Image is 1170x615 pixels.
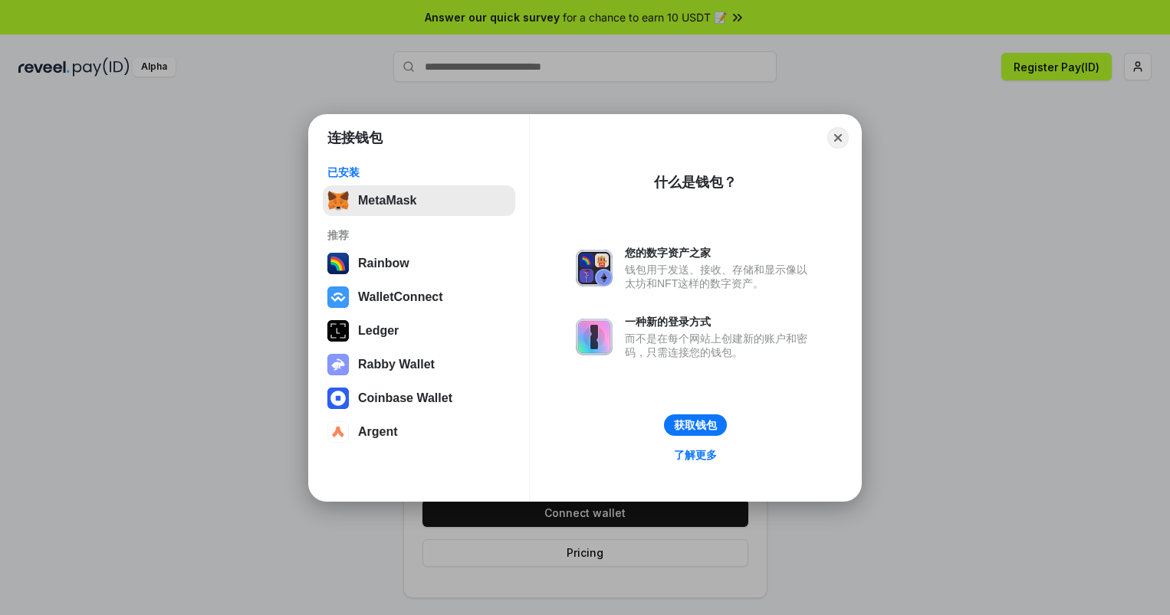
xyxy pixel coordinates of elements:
button: Argent [323,417,515,447]
div: 已安装 [327,165,511,179]
div: 了解更多 [674,448,717,462]
img: svg+xml,%3Csvg%20fill%3D%22none%22%20height%3D%2233%22%20viewBox%3D%220%200%2035%2033%22%20width%... [327,190,349,211]
button: Ledger [323,316,515,346]
img: svg+xml,%3Csvg%20width%3D%2228%22%20height%3D%2228%22%20viewBox%3D%220%200%2028%2028%22%20fill%3D... [327,421,349,443]
img: svg+xml,%3Csvg%20width%3D%2228%22%20height%3D%2228%22%20viewBox%3D%220%200%2028%2028%22%20fill%3D... [327,388,349,409]
div: Argent [358,425,398,439]
div: 而不是在每个网站上创建新的账户和密码，只需连接您的钱包。 [625,332,815,359]
button: Close [827,127,849,149]
a: 了解更多 [665,445,726,465]
div: 您的数字资产之家 [625,246,815,260]
button: Rabby Wallet [323,349,515,380]
div: Ledger [358,324,399,338]
div: Rabby Wallet [358,358,435,371]
div: 推荐 [327,228,511,242]
div: MetaMask [358,194,416,208]
div: 钱包用于发送、接收、存储和显示像以太坊和NFT这样的数字资产。 [625,263,815,290]
img: svg+xml,%3Csvg%20width%3D%22120%22%20height%3D%22120%22%20viewBox%3D%220%200%20120%20120%22%20fil... [327,253,349,274]
img: svg+xml,%3Csvg%20width%3D%2228%22%20height%3D%2228%22%20viewBox%3D%220%200%2028%2028%22%20fill%3D... [327,286,349,308]
button: Rainbow [323,248,515,279]
button: 获取钱包 [664,414,727,436]
img: svg+xml,%3Csvg%20xmlns%3D%22http%3A%2F%2Fwww.w3.org%2F2000%2Fsvg%22%20width%3D%2228%22%20height%3... [327,320,349,342]
img: svg+xml,%3Csvg%20xmlns%3D%22http%3A%2F%2Fwww.w3.org%2F2000%2Fsvg%22%20fill%3D%22none%22%20viewBox... [327,354,349,375]
button: Coinbase Wallet [323,383,515,414]
div: Coinbase Wallet [358,391,452,405]
div: 获取钱包 [674,418,717,432]
button: WalletConnect [323,282,515,312]
div: WalletConnect [358,290,443,304]
h1: 连接钱包 [327,129,383,147]
div: 什么是钱包？ [654,173,737,191]
button: MetaMask [323,185,515,216]
div: 一种新的登录方式 [625,315,815,329]
img: svg+xml,%3Csvg%20xmlns%3D%22http%3A%2F%2Fwww.w3.org%2F2000%2Fsvg%22%20fill%3D%22none%22%20viewBox... [576,250,613,286]
img: svg+xml,%3Csvg%20xmlns%3D%22http%3A%2F%2Fwww.w3.org%2F2000%2Fsvg%22%20fill%3D%22none%22%20viewBox... [576,319,613,355]
div: Rainbow [358,257,409,270]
